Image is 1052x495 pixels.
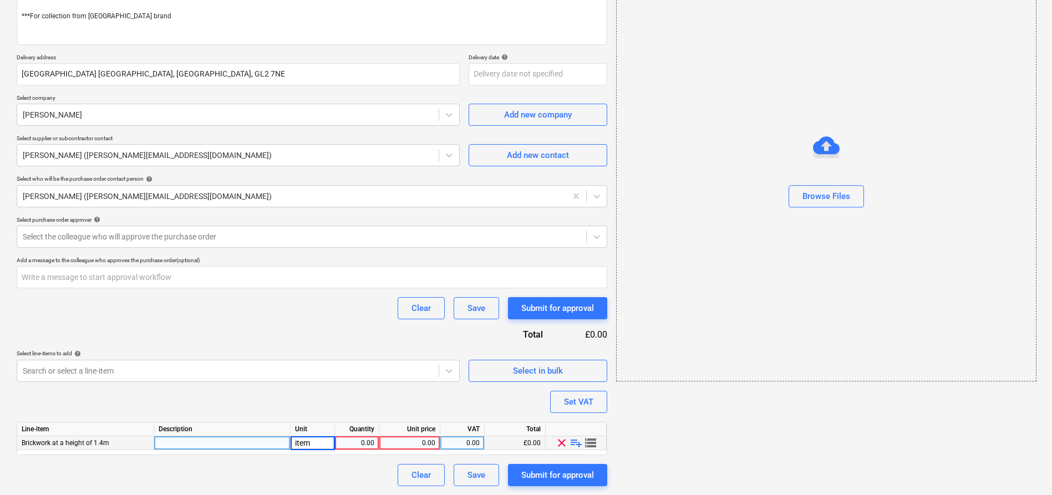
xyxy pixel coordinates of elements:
[564,395,593,409] div: Set VAT
[467,301,485,315] div: Save
[584,436,597,450] span: storage
[463,328,561,341] div: Total
[507,148,569,162] div: Add new contact
[467,468,485,482] div: Save
[550,391,607,413] button: Set VAT
[17,266,607,288] input: Write a message to start approval workflow
[72,350,81,357] span: help
[384,436,435,450] div: 0.00
[555,436,568,450] span: clear
[469,360,607,382] button: Select in bulk
[17,94,460,104] p: Select company
[521,468,594,482] div: Submit for approval
[17,216,607,223] div: Select purchase order approver
[440,422,485,436] div: VAT
[379,422,440,436] div: Unit price
[504,108,572,122] div: Add new company
[508,464,607,486] button: Submit for approval
[17,175,607,182] div: Select who will be the purchase order contact person
[561,328,607,341] div: £0.00
[17,135,460,144] p: Select supplier or subcontractor contact
[521,301,594,315] div: Submit for approval
[454,464,499,486] button: Save
[291,422,335,436] div: Unit
[411,301,431,315] div: Clear
[499,54,508,60] span: help
[144,176,153,182] span: help
[570,436,583,450] span: playlist_add
[398,464,445,486] button: Clear
[17,422,154,436] div: Line-item
[802,189,850,203] div: Browse Files
[17,350,460,357] div: Select line-items to add
[454,297,499,319] button: Save
[92,216,100,223] span: help
[411,468,431,482] div: Clear
[17,54,460,63] p: Delivery address
[22,439,109,447] span: Brickwork at a height of 1.4m
[335,422,379,436] div: Quantity
[513,364,563,378] div: Select in bulk
[469,54,607,61] div: Delivery date
[469,104,607,126] button: Add new company
[398,297,445,319] button: Clear
[485,422,546,436] div: Total
[469,63,607,85] input: Delivery date not specified
[154,422,291,436] div: Description
[508,297,607,319] button: Submit for approval
[469,144,607,166] button: Add new contact
[789,185,864,207] button: Browse Files
[17,63,460,85] input: Delivery address
[445,436,480,450] div: 0.00
[17,257,607,264] div: Add a message to the colleague who approves the purchase order (optional)
[485,436,546,450] div: £0.00
[339,436,374,450] div: 0.00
